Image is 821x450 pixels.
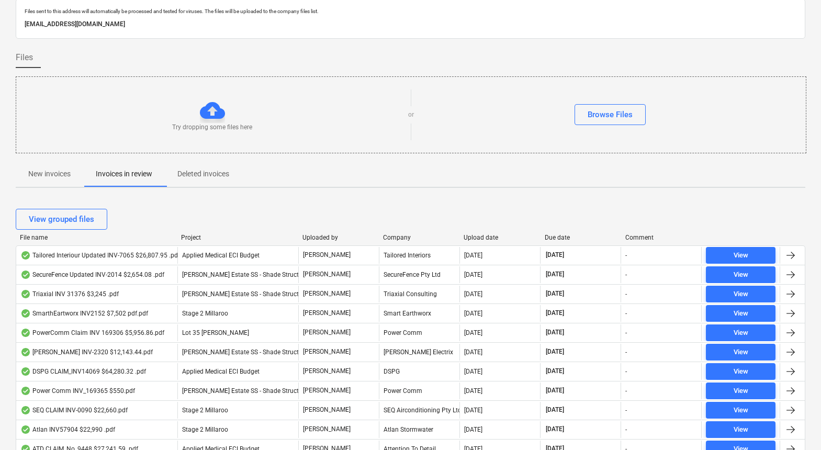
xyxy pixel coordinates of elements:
[16,76,806,153] div: Try dropping some files hereorBrowse Files
[464,387,482,395] div: [DATE]
[545,309,565,318] span: [DATE]
[734,424,748,436] div: View
[20,406,31,414] div: OCR finished
[20,271,164,279] div: SecureFence Updated INV-2014 $2,654.08 .pdf
[20,309,31,318] div: OCR finished
[20,406,128,414] div: SEQ CLAIM INV-0090 $22,660.pdf
[625,329,627,336] div: -
[20,271,31,279] div: OCR finished
[28,168,71,179] p: New invoices
[706,324,775,341] button: View
[182,329,249,336] span: Lot 35 Griffin, Brendale
[588,108,633,121] div: Browse Files
[182,426,228,433] span: Stage 2 Millaroo
[96,168,152,179] p: Invoices in review
[625,407,627,414] div: -
[20,387,31,395] div: OCR finished
[706,344,775,361] button: View
[734,288,748,300] div: View
[303,347,351,356] p: [PERSON_NAME]
[29,212,94,226] div: View grouped files
[20,367,146,376] div: DSPG CLAIM_INV14069 $64,280.32 .pdf
[625,310,627,317] div: -
[706,247,775,264] button: View
[575,104,646,125] button: Browse Files
[20,329,164,337] div: PowerComm Claim INV 169306 $5,956.86.pdf
[625,252,627,259] div: -
[464,310,482,317] div: [DATE]
[303,328,351,337] p: [PERSON_NAME]
[379,286,459,302] div: Triaxial Consulting
[625,290,627,298] div: -
[181,234,294,241] div: Project
[734,346,748,358] div: View
[182,290,308,298] span: Patrick Estate SS - Shade Structure
[16,51,33,64] span: Files
[734,404,748,417] div: View
[383,234,455,241] div: Company
[182,271,308,278] span: Patrick Estate SS - Shade Structure
[545,386,565,395] span: [DATE]
[25,19,796,30] p: [EMAIL_ADDRESS][DOMAIN_NAME]
[16,209,107,230] button: View grouped files
[545,328,565,337] span: [DATE]
[182,368,260,375] span: Applied Medical ECI Budget
[545,289,565,298] span: [DATE]
[303,289,351,298] p: [PERSON_NAME]
[625,387,627,395] div: -
[464,234,536,241] div: Upload date
[172,123,252,132] p: Try dropping some files here
[379,247,459,264] div: Tailored Interiors
[182,387,308,395] span: Patrick Estate SS - Shade Structure
[20,348,31,356] div: OCR finished
[464,252,482,259] div: [DATE]
[302,234,375,241] div: Uploaded by
[464,368,482,375] div: [DATE]
[182,310,228,317] span: Stage 2 Millaroo
[303,251,351,260] p: [PERSON_NAME]
[20,290,31,298] div: OCR finished
[464,348,482,356] div: [DATE]
[625,368,627,375] div: -
[706,383,775,399] button: View
[464,329,482,336] div: [DATE]
[545,234,617,241] div: Due date
[20,251,31,260] div: OCR finished
[379,324,459,341] div: Power Comm
[379,383,459,399] div: Power Comm
[20,348,153,356] div: [PERSON_NAME] INV-2320 $12,143.44.pdf
[545,347,565,356] span: [DATE]
[25,8,796,15] p: Files sent to this address will automatically be processed and tested for viruses. The files will...
[177,168,229,179] p: Deleted invoices
[20,309,148,318] div: SmarthEartworx INV2152 $7,502 pdf.pdf
[706,363,775,380] button: View
[20,251,180,260] div: Tailored Interiour Updated INV-7065 $26,807.95 .pdf
[303,386,351,395] p: [PERSON_NAME]
[182,252,260,259] span: Applied Medical ECI Budget
[379,344,459,361] div: [PERSON_NAME] Electrix
[706,286,775,302] button: View
[379,363,459,380] div: DSPG
[20,425,115,434] div: Atlan INV57904 $22,990 .pdf
[706,421,775,438] button: View
[625,234,698,241] div: Comment
[625,271,627,278] div: -
[303,309,351,318] p: [PERSON_NAME]
[545,367,565,376] span: [DATE]
[734,308,748,320] div: View
[734,327,748,339] div: View
[545,270,565,279] span: [DATE]
[625,426,627,433] div: -
[706,305,775,322] button: View
[769,400,821,450] iframe: Chat Widget
[464,426,482,433] div: [DATE]
[379,305,459,322] div: Smart Earthworx
[734,250,748,262] div: View
[545,406,565,414] span: [DATE]
[182,348,308,356] span: Patrick Estate SS - Shade Structure
[734,385,748,397] div: View
[408,110,414,119] p: or
[379,402,459,419] div: SEQ Airconditioning Pty Ltd
[545,251,565,260] span: [DATE]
